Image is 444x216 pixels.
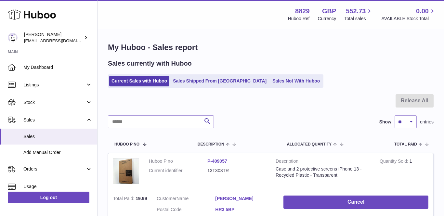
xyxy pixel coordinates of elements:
div: Huboo Ref [288,16,310,22]
button: Cancel [283,196,428,209]
label: Show [379,119,391,125]
span: Listings [23,82,85,88]
h1: My Huboo - Sales report [108,42,434,53]
span: Add Manual Order [23,149,92,156]
h2: Sales currently with Huboo [108,59,192,68]
span: Total sales [344,16,373,22]
a: 0.00 AVAILABLE Stock Total [381,7,436,22]
span: ALLOCATED Quantity [287,142,332,146]
div: Case and 2 protective screens iPhone 13 - Recycled Plastic - Transparent [276,166,370,178]
a: Log out [8,192,89,203]
span: Orders [23,166,85,172]
dd: 13T303TR [207,168,266,174]
span: entries [420,119,434,125]
span: 0.00 [416,7,429,16]
strong: Description [276,158,370,166]
strong: Total Paid [113,196,136,203]
span: 552.73 [346,7,366,16]
span: Sales [23,133,92,140]
a: Sales Shipped From [GEOGRAPHIC_DATA] [171,76,269,86]
dt: Current identifier [149,168,207,174]
span: [EMAIL_ADDRESS][DOMAIN_NAME] [24,38,96,43]
span: Description [198,142,224,146]
span: Total paid [394,142,417,146]
img: 88291680273440.png [113,158,139,184]
a: P-409057 [207,159,227,164]
td: 1 [375,153,433,191]
span: Stock [23,99,85,106]
div: [PERSON_NAME] [24,32,83,44]
strong: 8829 [295,7,310,16]
span: Customer [157,196,176,201]
dt: Postal Code [157,207,215,214]
span: My Dashboard [23,64,92,70]
strong: Quantity Sold [380,159,410,165]
div: Currency [318,16,336,22]
span: 19.99 [136,196,147,201]
a: Current Sales with Huboo [109,76,169,86]
span: AVAILABLE Stock Total [381,16,436,22]
dt: Name [157,196,215,203]
a: HR3 5BP [215,207,274,213]
a: Sales Not With Huboo [270,76,322,86]
strong: GBP [322,7,336,16]
img: commandes@kpmatech.com [8,33,18,43]
span: Sales [23,117,85,123]
a: 552.73 Total sales [344,7,373,22]
dt: Huboo P no [149,158,207,164]
span: Huboo P no [114,142,139,146]
a: [PERSON_NAME] [215,196,274,202]
span: Usage [23,184,92,190]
